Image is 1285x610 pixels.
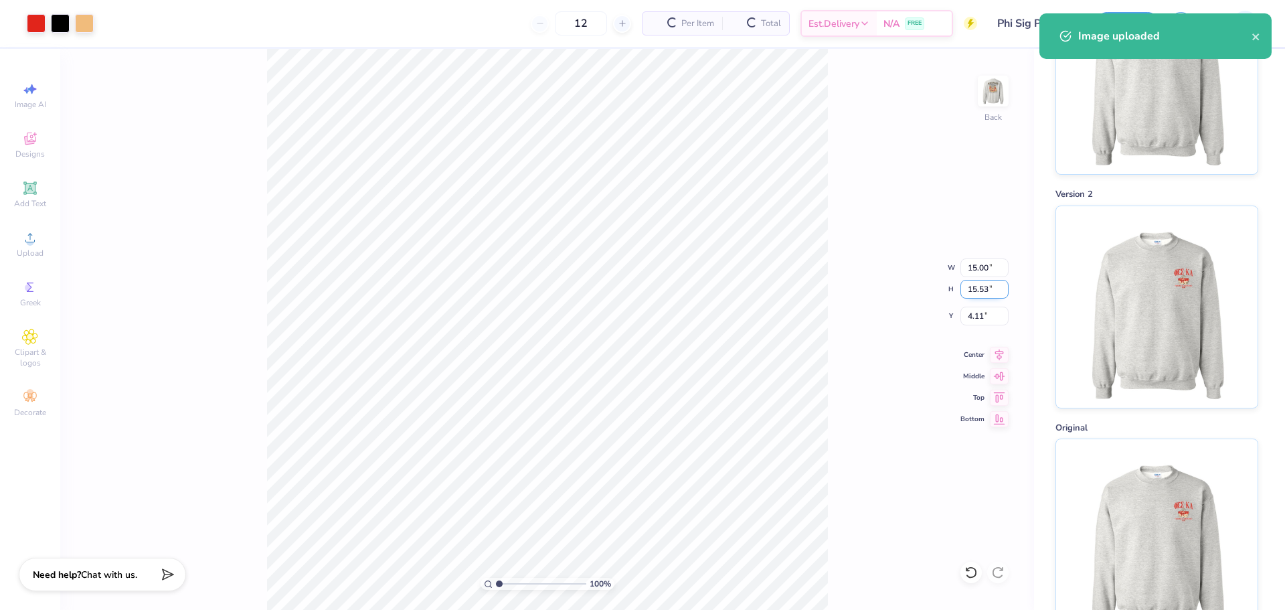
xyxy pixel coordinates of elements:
span: Image AI [15,99,46,110]
span: Est. Delivery [808,17,859,31]
span: Add Text [14,198,46,209]
span: Middle [960,372,984,381]
span: FREE [908,19,922,28]
img: Back [980,78,1007,104]
img: Version 2 [1074,206,1239,408]
button: close [1252,28,1261,44]
span: Upload [17,248,44,258]
span: Clipart & logos [7,347,54,368]
span: Bottom [960,414,984,424]
span: 100 % [590,578,611,590]
span: Greek [20,297,41,308]
span: Decorate [14,407,46,418]
span: Top [960,393,984,402]
input: Untitled Design [987,10,1086,37]
div: Back [984,111,1002,123]
div: Original [1055,422,1258,435]
span: Total [761,17,781,31]
div: Image uploaded [1078,28,1252,44]
span: Center [960,350,984,360]
span: Designs [15,149,45,159]
div: Version 2 [1055,188,1258,202]
strong: Need help? [33,568,81,581]
span: Chat with us. [81,568,137,581]
span: Per Item [681,17,714,31]
input: – – [555,11,607,35]
span: N/A [883,17,899,31]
